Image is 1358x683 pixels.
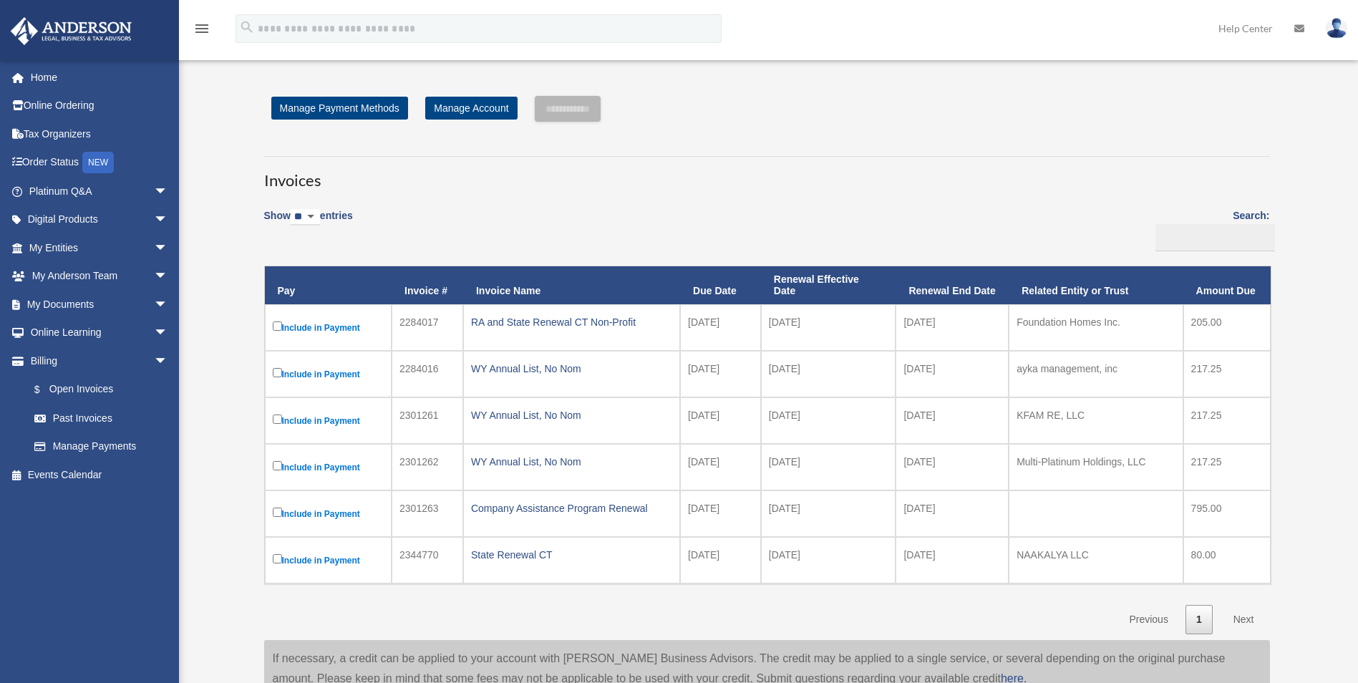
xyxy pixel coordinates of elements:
[392,266,463,305] th: Invoice #: activate to sort column ascending
[1183,351,1271,397] td: 217.25
[896,537,1009,583] td: [DATE]
[20,432,183,461] a: Manage Payments
[273,365,384,383] label: Include in Payment
[896,304,1009,351] td: [DATE]
[761,490,896,537] td: [DATE]
[463,266,680,305] th: Invoice Name: activate to sort column ascending
[273,368,282,377] input: Include in Payment
[896,266,1009,305] th: Renewal End Date: activate to sort column ascending
[1183,537,1271,583] td: 80.00
[761,397,896,444] td: [DATE]
[10,120,190,148] a: Tax Organizers
[1009,444,1183,490] td: Multi-Platinum Holdings, LLC
[10,205,190,234] a: Digital Productsarrow_drop_down
[471,359,672,379] div: WY Annual List, No Nom
[471,452,672,472] div: WY Annual List, No Nom
[471,312,672,332] div: RA and State Renewal CT Non-Profit
[392,397,463,444] td: 2301261
[273,321,282,331] input: Include in Payment
[680,537,761,583] td: [DATE]
[761,351,896,397] td: [DATE]
[761,266,896,305] th: Renewal Effective Date: activate to sort column ascending
[10,92,190,120] a: Online Ordering
[1150,207,1270,251] label: Search:
[680,351,761,397] td: [DATE]
[264,156,1270,192] h3: Invoices
[6,17,136,45] img: Anderson Advisors Platinum Portal
[10,233,190,262] a: My Entitiesarrow_drop_down
[392,304,463,351] td: 2284017
[1009,304,1183,351] td: Foundation Homes Inc.
[680,266,761,305] th: Due Date: activate to sort column ascending
[1183,444,1271,490] td: 217.25
[154,177,183,206] span: arrow_drop_down
[392,490,463,537] td: 2301263
[680,444,761,490] td: [DATE]
[761,304,896,351] td: [DATE]
[896,444,1009,490] td: [DATE]
[1183,304,1271,351] td: 205.00
[10,262,190,291] a: My Anderson Teamarrow_drop_down
[273,458,384,476] label: Include in Payment
[271,97,408,120] a: Manage Payment Methods
[154,347,183,376] span: arrow_drop_down
[10,319,190,347] a: Online Learningarrow_drop_down
[10,177,190,205] a: Platinum Q&Aarrow_drop_down
[471,498,672,518] div: Company Assistance Program Renewal
[392,351,463,397] td: 2284016
[1009,537,1183,583] td: NAAKALYA LLC
[239,19,255,35] i: search
[680,490,761,537] td: [DATE]
[154,205,183,235] span: arrow_drop_down
[680,304,761,351] td: [DATE]
[42,381,49,399] span: $
[273,319,384,336] label: Include in Payment
[154,233,183,263] span: arrow_drop_down
[273,412,384,430] label: Include in Payment
[10,347,183,375] a: Billingarrow_drop_down
[392,537,463,583] td: 2344770
[154,290,183,319] span: arrow_drop_down
[1009,351,1183,397] td: ayka management, inc
[761,537,896,583] td: [DATE]
[1118,605,1178,634] a: Previous
[273,415,282,424] input: Include in Payment
[1183,266,1271,305] th: Amount Due: activate to sort column ascending
[20,375,175,405] a: $Open Invoices
[10,63,190,92] a: Home
[154,262,183,291] span: arrow_drop_down
[193,25,210,37] a: menu
[10,290,190,319] a: My Documentsarrow_drop_down
[273,505,384,523] label: Include in Payment
[1183,397,1271,444] td: 217.25
[1009,266,1183,305] th: Related Entity or Trust: activate to sort column ascending
[273,461,282,470] input: Include in Payment
[1183,490,1271,537] td: 795.00
[154,319,183,348] span: arrow_drop_down
[10,460,190,489] a: Events Calendar
[1326,18,1347,39] img: User Pic
[273,508,282,517] input: Include in Payment
[193,20,210,37] i: menu
[1223,605,1265,634] a: Next
[425,97,517,120] a: Manage Account
[1155,224,1275,251] input: Search:
[392,444,463,490] td: 2301262
[896,351,1009,397] td: [DATE]
[82,152,114,173] div: NEW
[10,148,190,178] a: Order StatusNEW
[896,397,1009,444] td: [DATE]
[680,397,761,444] td: [DATE]
[471,545,672,565] div: State Renewal CT
[1185,605,1213,634] a: 1
[1009,397,1183,444] td: KFAM RE, LLC
[471,405,672,425] div: WY Annual List, No Nom
[273,551,384,569] label: Include in Payment
[264,207,353,240] label: Show entries
[273,554,282,563] input: Include in Payment
[291,209,320,226] select: Showentries
[20,404,183,432] a: Past Invoices
[896,490,1009,537] td: [DATE]
[265,266,392,305] th: Pay: activate to sort column descending
[761,444,896,490] td: [DATE]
